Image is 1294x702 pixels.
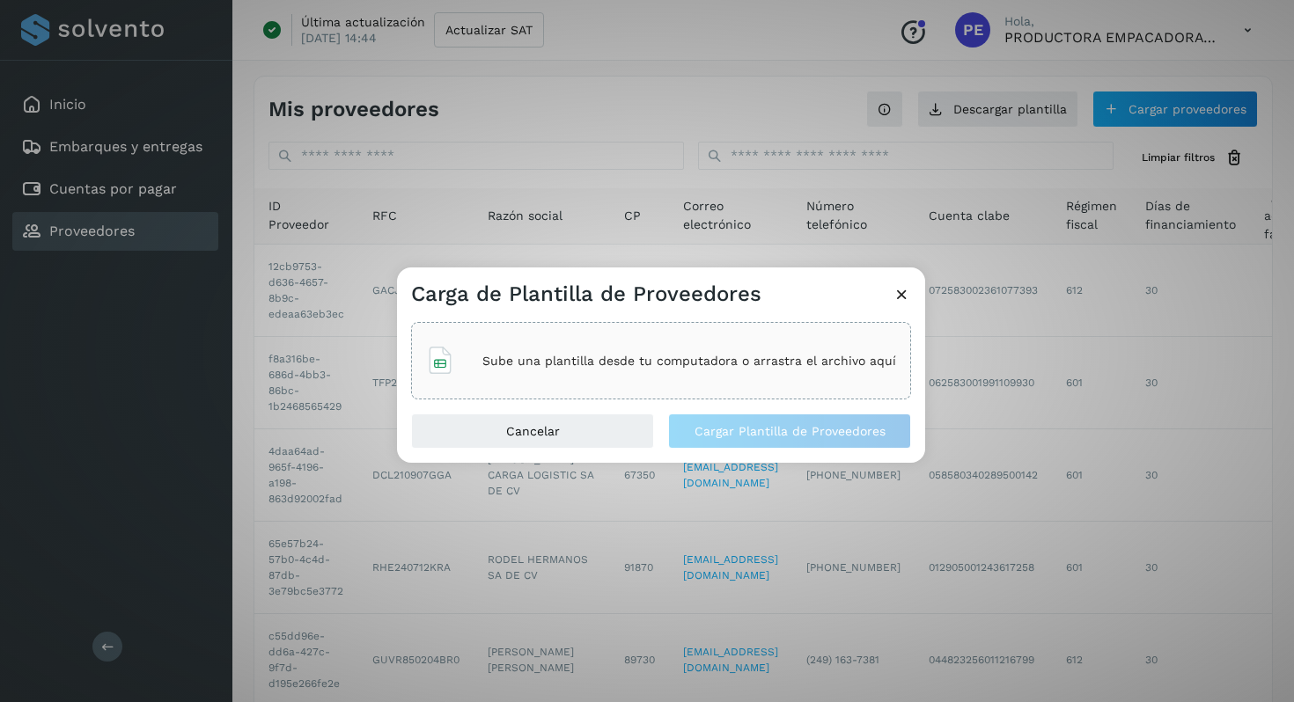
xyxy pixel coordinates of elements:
span: Cargar Plantilla de Proveedores [695,425,886,437]
button: Cancelar [411,413,654,449]
h3: Carga de Plantilla de Proveedores [411,282,761,307]
p: Sube una plantilla desde tu computadora o arrastra el archivo aquí [482,354,896,369]
button: Cargar Plantilla de Proveedores [668,413,911,449]
span: Cancelar [506,425,560,437]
